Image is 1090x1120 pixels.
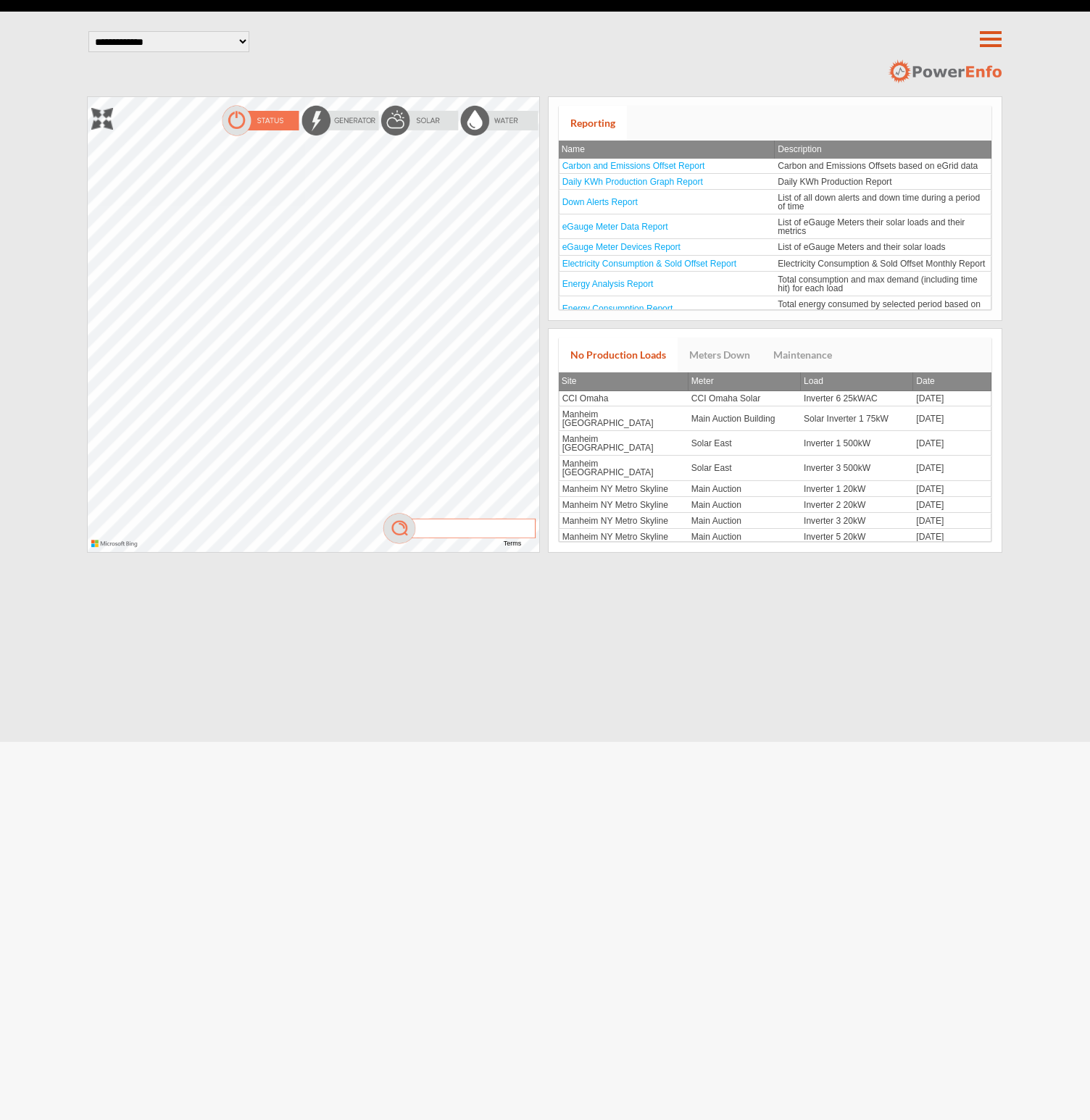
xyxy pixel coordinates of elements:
td: Manheim [GEOGRAPHIC_DATA] [559,406,688,431]
td: Inverter 6 25kWAC [801,391,913,406]
th: Meter [688,372,801,391]
td: List of all down alerts and down time during a period of time [775,190,991,214]
td: Main Auction [688,529,801,545]
td: Electricity Consumption & Sold Offset Monthly Report [775,256,991,272]
td: Manheim [GEOGRAPHIC_DATA] [559,456,688,480]
td: Inverter 3 20kW [801,513,913,529]
td: Daily KWh Production Report [775,174,991,190]
td: [DATE] [913,431,991,456]
td: Carbon and Emissions Offsets based on eGrid data [775,159,991,174]
td: List of eGauge Meters their solar loads and their metrics [775,214,991,239]
td: Main Auction [688,513,801,529]
th: Description [775,141,991,159]
td: Inverter 3 500kW [801,456,913,480]
td: [DATE] [913,497,991,513]
td: Manheim NY Metro Skyline [559,529,688,545]
td: CCI Omaha [559,391,688,406]
td: Manheim NY Metro Skyline [559,481,688,497]
td: [DATE] [913,406,991,431]
img: mag.png [381,512,539,545]
td: Inverter 1 500kW [801,431,913,456]
a: Meters Down [678,338,762,372]
a: Microsoft Bing [91,543,141,548]
img: energyOff.png [300,104,380,137]
span: Date [916,376,935,386]
th: Load [801,372,913,391]
a: Maintenance [762,338,844,372]
td: Inverter 2 20kW [801,497,913,513]
td: List of eGauge Meters and their solar loads [775,239,991,255]
a: Carbon and Emissions Offset Report [562,161,705,171]
td: Solar Inverter 1 75kW [801,406,913,431]
img: statusOn.png [220,104,300,137]
span: Description [778,144,822,154]
a: eGauge Meter Data Report [562,222,668,232]
td: Main Auction [688,497,801,513]
img: logo [888,59,1002,84]
span: Site [562,376,577,386]
td: Manheim [GEOGRAPHIC_DATA] [559,431,688,456]
td: Inverter 5 20kW [801,529,913,545]
a: Electricity Consumption & Sold Offset Report [562,259,736,269]
th: Name [559,141,775,159]
td: [DATE] [913,391,991,406]
a: Energy Consumption Report [562,304,673,314]
a: Reporting [559,106,627,141]
span: Load [804,376,823,386]
td: Main Auction [688,481,801,497]
span: Meter [691,376,714,386]
td: Manheim NY Metro Skyline [559,497,688,513]
img: waterOff.png [459,104,539,137]
th: Site [559,372,688,391]
td: [DATE] [913,529,991,545]
td: Inverter 1 20kW [801,481,913,497]
td: Total consumption and max demand (including time hit) for each load [775,272,991,296]
a: Energy Analysis Report [562,279,654,289]
img: zoom.png [91,108,113,130]
td: Solar East [688,456,801,480]
td: CCI Omaha Solar [688,391,801,406]
span: Name [562,144,585,154]
a: eGauge Meter Devices Report [562,242,681,252]
a: Down Alerts Report [562,197,638,207]
td: Total energy consumed by selected period based on a begin and end date [775,296,991,321]
td: Main Auction Building [688,406,801,431]
td: Manheim NY Metro Skyline [559,513,688,529]
th: Date [913,372,991,391]
td: Solar East [688,431,801,456]
img: solarOff.png [380,104,459,137]
a: No Production Loads [559,338,678,372]
td: [DATE] [913,456,991,480]
td: [DATE] [913,513,991,529]
td: [DATE] [913,481,991,497]
a: Daily KWh Production Graph Report [562,177,703,187]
